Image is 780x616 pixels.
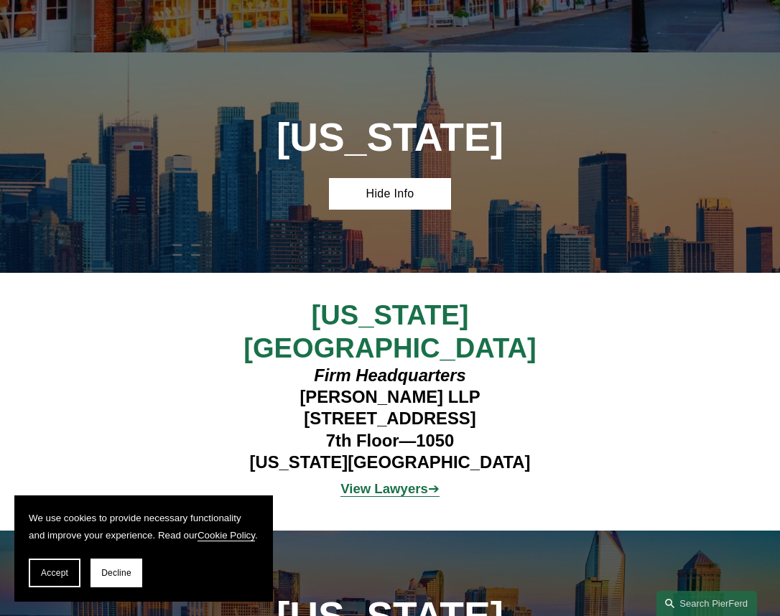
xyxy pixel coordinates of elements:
button: Accept [29,559,80,587]
h4: [PERSON_NAME] LLP [STREET_ADDRESS] 7th Floor—1050 [US_STATE][GEOGRAPHIC_DATA] [237,365,542,473]
p: We use cookies to provide necessary functionality and improve your experience. Read our . [29,510,259,544]
span: Accept [41,568,68,578]
a: View Lawyers➔ [340,481,440,496]
span: [US_STATE][GEOGRAPHIC_DATA] [243,299,537,363]
a: Search this site [656,591,757,616]
h1: [US_STATE] [237,115,542,160]
span: Decline [101,568,131,578]
em: Firm Headquarters [314,365,466,385]
button: Decline [90,559,142,587]
section: Cookie banner [14,495,273,602]
span: ➔ [340,481,440,496]
strong: View Lawyers [340,481,428,496]
a: Hide Info [329,178,451,210]
a: Cookie Policy [198,530,255,541]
